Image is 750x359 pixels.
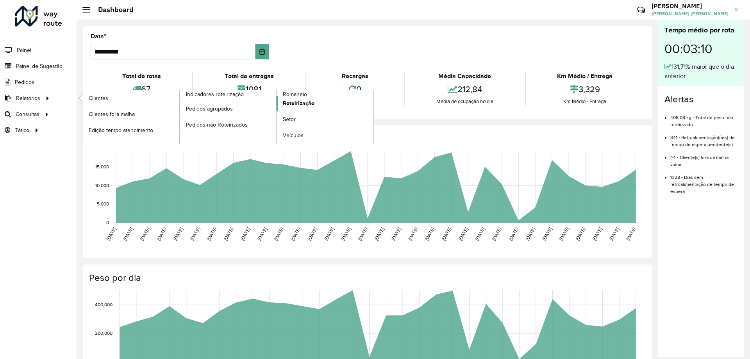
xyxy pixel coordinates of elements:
text: [DATE] [307,227,318,241]
div: Recargas [308,71,402,81]
text: 200,000 [95,330,112,336]
div: 131,71% maior que o dia anterior [664,62,738,81]
h4: Peso por dia [89,272,644,284]
span: [PERSON_NAME] [PERSON_NAME] [652,10,729,17]
a: Pedidos agrupados [180,101,277,116]
div: 212,84 [407,81,523,98]
div: 67 [93,81,190,98]
div: Total de entregas [195,71,303,81]
span: Clientes fora malha [89,110,135,118]
text: [DATE] [189,227,200,241]
text: [DATE] [139,227,150,241]
text: [DATE] [474,227,486,241]
text: [DATE] [441,227,452,241]
div: Km Médio / Entrega [528,71,642,81]
text: [DATE] [591,227,603,241]
text: [DATE] [122,227,134,241]
div: 3,329 [528,81,642,98]
text: [DATE] [273,227,284,241]
text: [DATE] [390,227,402,241]
span: Romaneio [283,90,307,98]
text: [DATE] [525,227,536,241]
text: [DATE] [239,227,251,241]
text: [DATE] [156,227,167,241]
span: Painel de Sugestão [16,62,62,70]
text: [DATE] [357,227,368,241]
text: [DATE] [407,227,418,241]
a: Contato Rápido [633,2,650,18]
text: [DATE] [424,227,435,241]
h2: Dashboard [90,5,134,14]
span: Clientes [89,94,108,102]
text: [DATE] [575,227,586,241]
div: 00:03:10 [664,36,738,62]
h3: [PERSON_NAME] [652,2,729,10]
li: 341 - Retroalimentação(ões) de tempo de espera pendente(s) [670,128,738,148]
div: Média Capacidade [407,71,523,81]
span: Setor [283,115,296,123]
span: Indicadores roteirização [186,90,244,98]
label: Data [91,32,106,41]
text: [DATE] [172,227,184,241]
text: [DATE] [256,227,268,241]
text: [DATE] [105,227,117,241]
a: Veículos [277,128,373,143]
a: Clientes fora malha [82,106,179,122]
text: 15,000 [95,164,109,170]
text: [DATE] [457,227,469,241]
li: 408,08 kg - Total de peso não roteirizado [670,108,738,128]
text: [DATE] [323,227,335,241]
text: [DATE] [491,227,502,241]
span: Pedidos não Roteirizados [186,121,248,129]
a: Indicadores roteirização [82,90,277,144]
span: Pedidos agrupados [186,105,233,113]
span: Edição tempo atendimento [89,126,153,134]
text: [DATE] [340,227,352,241]
button: Choose Date [255,44,269,59]
li: 44 - Cliente(s) fora da malha viária [670,148,738,168]
span: Veículos [283,131,304,139]
a: Romaneio [180,90,374,144]
div: Média de ocupação no dia [407,98,523,105]
li: 1328 - Dias sem retroalimentação de tempo de espera [670,168,738,195]
span: Roteirização [283,99,314,107]
div: 0 [308,81,402,98]
text: [DATE] [625,227,636,241]
a: Setor [277,112,373,127]
text: [DATE] [290,227,301,241]
div: 1081 [195,81,303,98]
text: [DATE] [206,227,217,241]
text: [DATE] [558,227,570,241]
span: Consultas [16,110,39,118]
span: Relatórios [16,94,40,102]
span: Painel [17,46,31,54]
text: 400,000 [95,302,112,307]
text: [DATE] [541,227,553,241]
div: Total de rotas [93,71,190,81]
span: Pedidos [15,78,34,86]
text: 5,000 [97,202,109,207]
text: 10,000 [95,183,109,188]
text: [DATE] [508,227,519,241]
a: Roteirização [277,96,373,111]
text: 0 [106,220,109,225]
a: Pedidos não Roteirizados [180,117,277,132]
span: Tático [15,126,29,134]
text: [DATE] [608,227,620,241]
h4: Alertas [664,94,738,105]
div: Tempo médio por rota [664,25,738,36]
a: Clientes [82,90,179,106]
text: [DATE] [223,227,234,241]
div: Km Médio / Entrega [528,98,642,105]
a: Edição tempo atendimento [82,122,179,138]
text: [DATE] [373,227,385,241]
